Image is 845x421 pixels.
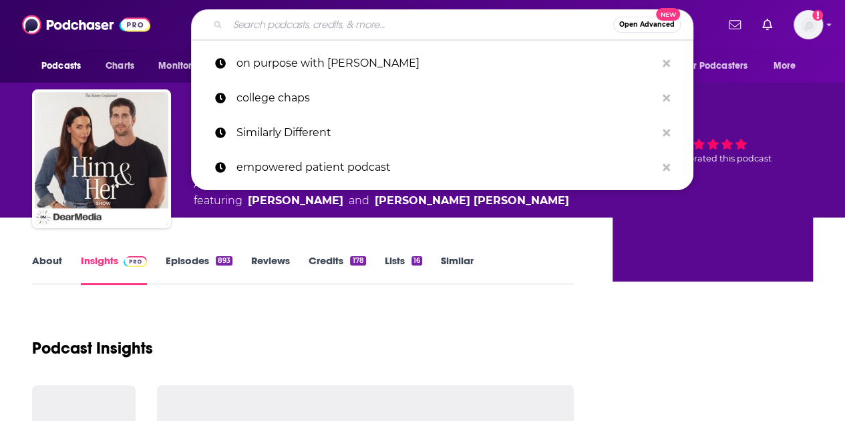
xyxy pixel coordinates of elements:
[228,14,613,35] input: Search podcasts, credits, & more...
[441,254,474,285] a: Similar
[191,150,693,185] a: empowered patient podcast
[248,193,343,209] a: [PERSON_NAME]
[251,254,290,285] a: Reviews
[268,178,289,191] span: and
[35,92,168,226] img: The Skinny Confidential Him & Her Show
[32,53,98,79] button: open menu
[723,13,746,36] a: Show notifications dropdown
[764,53,813,79] button: open menu
[236,46,656,81] p: on purpose with jay shetty
[41,57,81,75] span: Podcasts
[694,153,772,163] span: rated this podcast
[794,10,823,39] button: Show profile menu
[236,150,656,185] p: empowered patient podcast
[106,57,134,75] span: Charts
[22,12,150,37] img: Podchaser - Follow, Share and Rate Podcasts
[675,53,767,79] button: open menu
[32,254,62,285] a: About
[385,254,422,285] a: Lists16
[309,254,365,285] a: Credits178
[411,256,422,266] div: 16
[683,57,747,75] span: For Podcasters
[81,254,147,285] a: InsightsPodchaser Pro
[236,115,656,150] p: Similarly Different
[619,21,675,28] span: Open Advanced
[613,17,681,33] button: Open AdvancedNew
[158,57,206,75] span: Monitoring
[211,178,268,191] a: Education
[289,178,337,191] a: Business
[191,9,693,40] div: Search podcasts, credits, & more...
[774,57,796,75] span: More
[216,256,232,266] div: 893
[350,256,365,266] div: 178
[191,115,693,150] a: Similarly Different
[32,338,153,358] h1: Podcast Insights
[194,193,569,209] span: featuring
[812,10,823,21] svg: Add a profile image
[149,53,223,79] button: open menu
[97,53,142,79] a: Charts
[349,193,369,209] span: and
[194,177,569,209] div: An podcast
[191,81,693,115] a: college chaps
[794,10,823,39] span: Logged in as BerkMarc
[124,256,147,267] img: Podchaser Pro
[757,13,778,36] a: Show notifications dropdown
[613,101,813,185] div: 2 peoplerated this podcast
[794,10,823,39] img: User Profile
[166,254,232,285] a: Episodes893
[191,46,693,81] a: on purpose with [PERSON_NAME]
[375,193,569,209] a: [PERSON_NAME] [PERSON_NAME]
[656,8,680,21] span: New
[236,81,656,115] p: college chaps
